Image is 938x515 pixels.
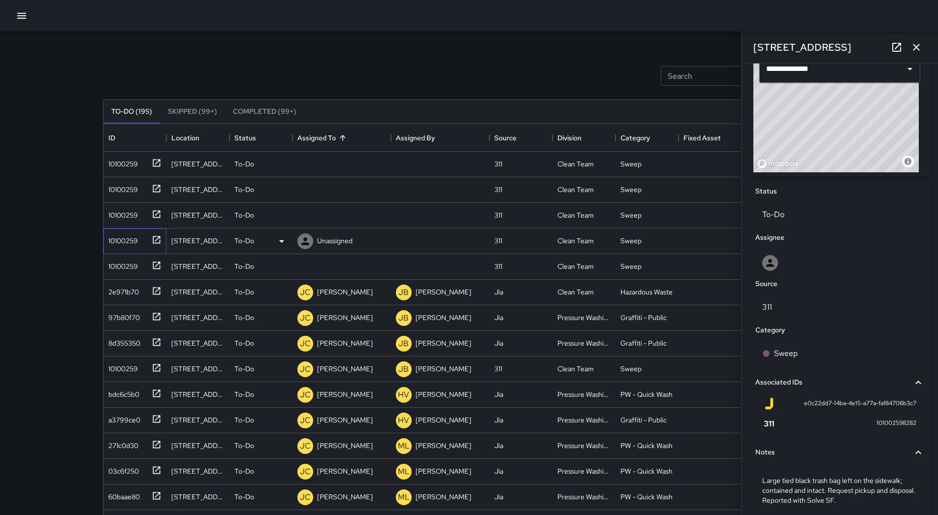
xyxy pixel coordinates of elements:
[557,313,611,322] div: Pressure Washing
[171,236,225,246] div: 93 10th Street
[416,313,471,322] p: [PERSON_NAME]
[171,210,225,220] div: 104 7th Street
[396,124,435,152] div: Assigned By
[171,492,225,502] div: 901 Market Street
[317,466,373,476] p: [PERSON_NAME]
[317,236,353,246] p: Unassigned
[494,185,502,194] div: 311
[104,257,138,271] div: 10100259
[557,338,611,348] div: Pressure Washing
[494,441,503,451] div: Jia
[620,338,667,348] div: Graffiti - Public
[234,261,254,271] p: To-Do
[234,210,254,220] p: To-Do
[398,312,409,324] p: JB
[416,466,471,476] p: [PERSON_NAME]
[557,415,611,425] div: Pressure Washing
[557,236,594,246] div: Clean Team
[234,159,254,169] p: To-Do
[398,389,409,401] p: HV
[416,287,471,297] p: [PERSON_NAME]
[620,261,642,271] div: Sweep
[416,415,471,425] p: [PERSON_NAME]
[229,124,292,152] div: Status
[494,124,517,152] div: Source
[234,389,254,399] p: To-Do
[234,124,256,152] div: Status
[234,287,254,297] p: To-Do
[620,185,642,194] div: Sweep
[494,159,502,169] div: 311
[103,124,166,152] div: ID
[104,462,139,476] div: 03c6f250
[683,124,721,152] div: Fixed Asset
[398,338,409,350] p: JB
[317,389,373,399] p: [PERSON_NAME]
[166,124,229,152] div: Location
[300,440,311,452] p: JC
[171,124,199,152] div: Location
[300,466,311,478] p: JC
[620,313,667,322] div: Graffiti - Public
[494,389,503,399] div: Jia
[620,236,642,246] div: Sweep
[104,181,138,194] div: 10100259
[620,492,673,502] div: PW - Quick Wash
[336,131,350,145] button: Sort
[103,100,160,124] button: To-Do (195)
[104,232,138,246] div: 10100259
[300,338,311,350] p: JC
[620,287,673,297] div: Hazardous Waste
[300,491,311,503] p: JC
[552,124,615,152] div: Division
[104,411,140,425] div: a3799ce0
[292,124,391,152] div: Assigned To
[494,236,502,246] div: 311
[416,364,471,374] p: [PERSON_NAME]
[557,364,594,374] div: Clean Team
[234,236,254,246] p: To-Do
[494,364,502,374] div: 311
[171,466,225,476] div: 2224 Turk Street
[234,492,254,502] p: To-Do
[104,437,138,451] div: 271c0d30
[557,210,594,220] div: Clean Team
[416,338,471,348] p: [PERSON_NAME]
[171,185,225,194] div: 98 7th Street
[620,415,667,425] div: Graffiti - Public
[557,261,594,271] div: Clean Team
[300,415,311,426] p: JC
[620,364,642,374] div: Sweep
[104,386,139,399] div: bdc6c5b0
[171,287,225,297] div: 1029 Market Street
[620,124,650,152] div: Category
[317,415,373,425] p: [PERSON_NAME]
[171,415,225,425] div: 993 Mission Street
[317,492,373,502] p: [PERSON_NAME]
[557,466,611,476] div: Pressure Washing
[234,313,254,322] p: To-Do
[225,100,304,124] button: Completed (99+)
[234,466,254,476] p: To-Do
[489,124,552,152] div: Source
[171,313,225,322] div: 1101 Market Street
[494,492,503,502] div: Jia
[234,185,254,194] p: To-Do
[171,364,225,374] div: 1075 Market Street
[398,491,410,503] p: ML
[300,389,311,401] p: JC
[620,389,673,399] div: PW - Quick Wash
[171,159,225,169] div: 413 Tehama Street
[620,210,642,220] div: Sweep
[234,441,254,451] p: To-Do
[160,100,225,124] button: Skipped (99+)
[317,287,373,297] p: [PERSON_NAME]
[494,466,503,476] div: Jia
[300,287,311,298] p: JC
[104,334,140,348] div: 8d355350
[104,283,139,297] div: 2e971b70
[171,389,225,399] div: 30 Grove Street
[557,287,594,297] div: Clean Team
[398,415,409,426] p: HV
[234,338,254,348] p: To-Do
